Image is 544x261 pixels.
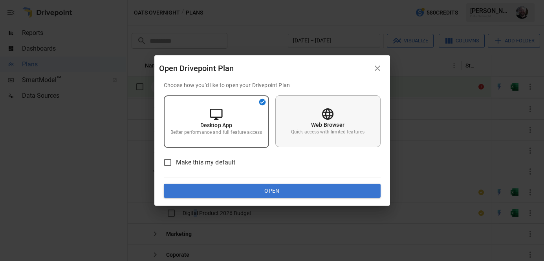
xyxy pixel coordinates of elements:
button: Open [164,184,381,198]
p: Choose how you'd like to open your Drivepoint Plan [164,81,381,89]
p: Web Browser [311,121,344,129]
div: Open Drivepoint Plan [159,62,370,75]
p: Better performance and full feature access [170,129,262,136]
p: Desktop App [200,121,233,129]
p: Quick access with limited features [291,129,364,135]
span: Make this my default [176,158,236,167]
